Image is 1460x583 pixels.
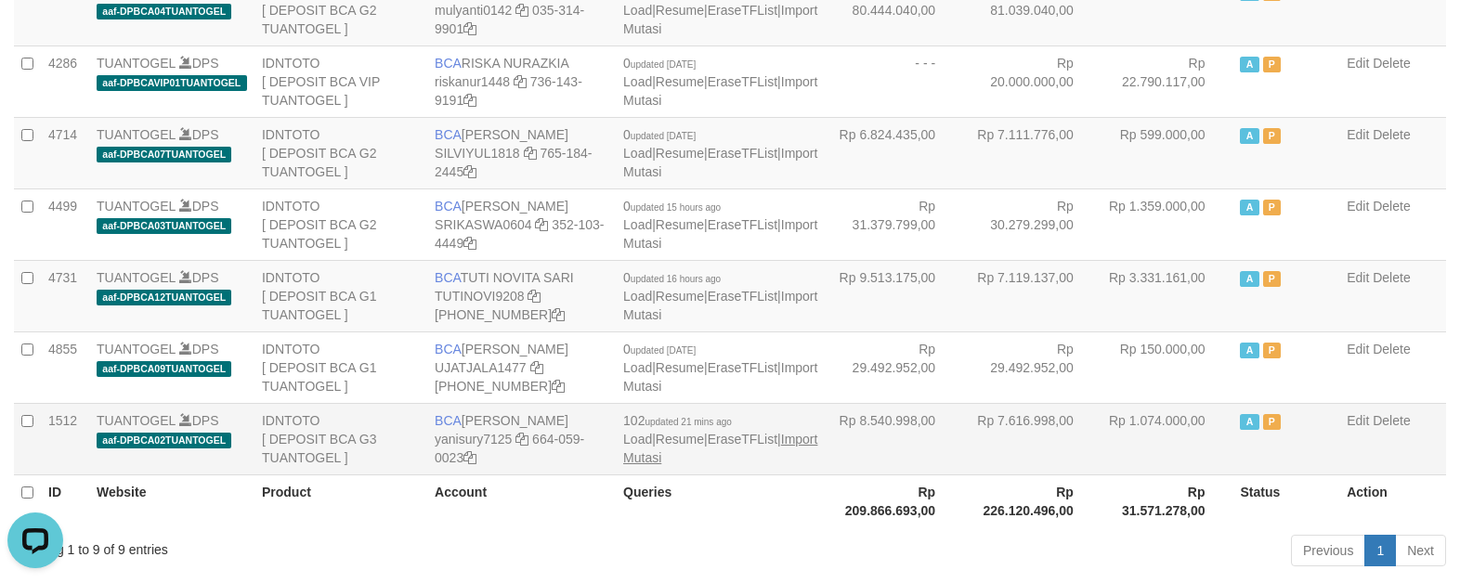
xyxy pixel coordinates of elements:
td: DPS [89,117,254,188]
button: Open LiveChat chat widget [7,7,63,63]
a: Copy mulyanti0142 to clipboard [515,3,528,18]
a: SRIKASWA0604 [435,217,532,232]
span: Paused [1263,271,1282,287]
span: updated 16 hours ago [631,274,721,284]
span: aaf-DPBCA02TUANTOGEL [97,433,231,448]
a: Import Mutasi [623,360,817,394]
span: updated [DATE] [631,345,696,356]
a: Resume [656,217,704,232]
a: EraseTFList [708,146,777,161]
td: Rp 31.379.799,00 [825,188,963,260]
a: Edit [1347,199,1369,214]
a: Delete [1373,413,1410,428]
span: Paused [1263,414,1282,430]
th: Account [427,474,616,527]
th: Website [89,474,254,527]
td: IDNTOTO [ DEPOSIT BCA G1 TUANTOGEL ] [254,260,427,331]
td: DPS [89,45,254,117]
td: 4499 [41,188,89,260]
a: mulyanti0142 [435,3,512,18]
a: Edit [1347,270,1369,285]
span: | | | [623,270,817,322]
a: Edit [1347,413,1369,428]
a: EraseTFList [708,289,777,304]
th: Rp 226.120.496,00 [963,474,1102,527]
a: Import Mutasi [623,146,817,179]
th: Rp 209.866.693,00 [825,474,963,527]
a: EraseTFList [708,74,777,89]
td: IDNTOTO [ DEPOSIT BCA G1 TUANTOGEL ] [254,331,427,403]
span: Paused [1263,57,1282,72]
a: Copy 3521034449 to clipboard [463,236,476,251]
a: Edit [1347,56,1369,71]
a: Next [1395,535,1446,566]
a: EraseTFList [708,432,777,447]
td: 4855 [41,331,89,403]
a: TUTINOVI9208 [435,289,524,304]
span: BCA [435,342,462,356]
a: Import Mutasi [623,289,817,322]
a: Load [623,217,652,232]
td: 1512 [41,403,89,474]
td: Rp 7.119.137,00 [963,260,1102,331]
a: Copy SILVIYUL1818 to clipboard [524,146,537,161]
span: updated [DATE] [631,131,696,141]
span: Active [1240,128,1258,144]
td: Rp 599.000,00 [1102,117,1233,188]
a: Resume [656,289,704,304]
td: Rp 7.616.998,00 [963,403,1102,474]
a: Resume [656,432,704,447]
span: 0 [623,127,696,142]
a: Import Mutasi [623,3,817,36]
td: [PERSON_NAME] 352-103-4449 [427,188,616,260]
td: [PERSON_NAME] 664-059-0023 [427,403,616,474]
a: Delete [1373,270,1410,285]
td: Rp 29.492.952,00 [825,331,963,403]
td: DPS [89,331,254,403]
td: Rp 7.111.776,00 [963,117,1102,188]
td: Rp 8.540.998,00 [825,403,963,474]
a: Import Mutasi [623,217,817,251]
a: Import Mutasi [623,74,817,108]
th: ID [41,474,89,527]
span: updated [DATE] [631,59,696,70]
a: Load [623,289,652,304]
th: Queries [616,474,825,527]
a: Edit [1347,342,1369,356]
a: Delete [1373,342,1410,356]
td: Rp 150.000,00 [1102,331,1233,403]
a: Copy 6640590023 to clipboard [463,450,476,465]
td: DPS [89,188,254,260]
a: Copy 4062238953 to clipboard [552,379,565,394]
th: Rp 31.571.278,00 [1102,474,1233,527]
a: Copy 0353149901 to clipboard [463,21,476,36]
td: Rp 3.331.161,00 [1102,260,1233,331]
span: BCA [435,270,461,285]
a: TUANTOGEL [97,127,176,142]
span: aaf-DPBCA12TUANTOGEL [97,290,231,305]
a: EraseTFList [708,360,777,375]
a: Load [623,3,652,18]
td: Rp 9.513.175,00 [825,260,963,331]
th: Status [1232,474,1339,527]
td: RISKA NURAZKIA 736-143-9191 [427,45,616,117]
a: Resume [656,74,704,89]
span: 0 [623,199,721,214]
span: | | | [623,56,817,108]
span: Paused [1263,128,1282,144]
a: Copy 5665095298 to clipboard [552,307,565,322]
td: 4714 [41,117,89,188]
span: Active [1240,414,1258,430]
a: Resume [656,360,704,375]
a: yanisury7125 [435,432,512,447]
td: IDNTOTO [ DEPOSIT BCA G2 TUANTOGEL ] [254,117,427,188]
a: Copy TUTINOVI9208 to clipboard [528,289,541,304]
a: Delete [1373,127,1410,142]
span: Active [1240,343,1258,358]
a: TUANTOGEL [97,413,176,428]
span: Active [1240,200,1258,215]
span: aaf-DPBCA07TUANTOGEL [97,147,231,162]
td: DPS [89,403,254,474]
td: 4286 [41,45,89,117]
span: 0 [623,342,696,356]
